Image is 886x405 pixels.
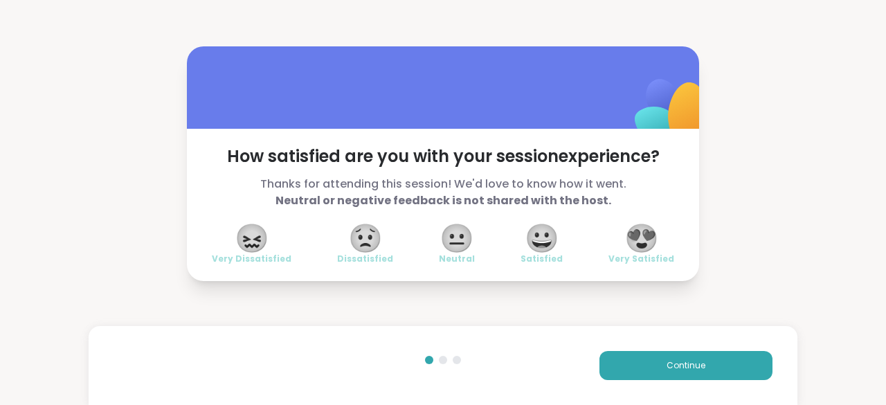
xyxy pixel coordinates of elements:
[667,359,705,372] span: Continue
[525,226,559,251] span: 😀
[235,226,269,251] span: 😖
[521,253,563,264] span: Satisfied
[212,145,674,168] span: How satisfied are you with your session experience?
[439,253,475,264] span: Neutral
[608,253,674,264] span: Very Satisfied
[440,226,474,251] span: 😐
[337,253,393,264] span: Dissatisfied
[212,176,674,209] span: Thanks for attending this session! We'd love to know how it went.
[275,192,611,208] b: Neutral or negative feedback is not shared with the host.
[624,226,659,251] span: 😍
[348,226,383,251] span: 😟
[212,253,291,264] span: Very Dissatisfied
[602,43,740,181] img: ShareWell Logomark
[599,351,772,380] button: Continue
